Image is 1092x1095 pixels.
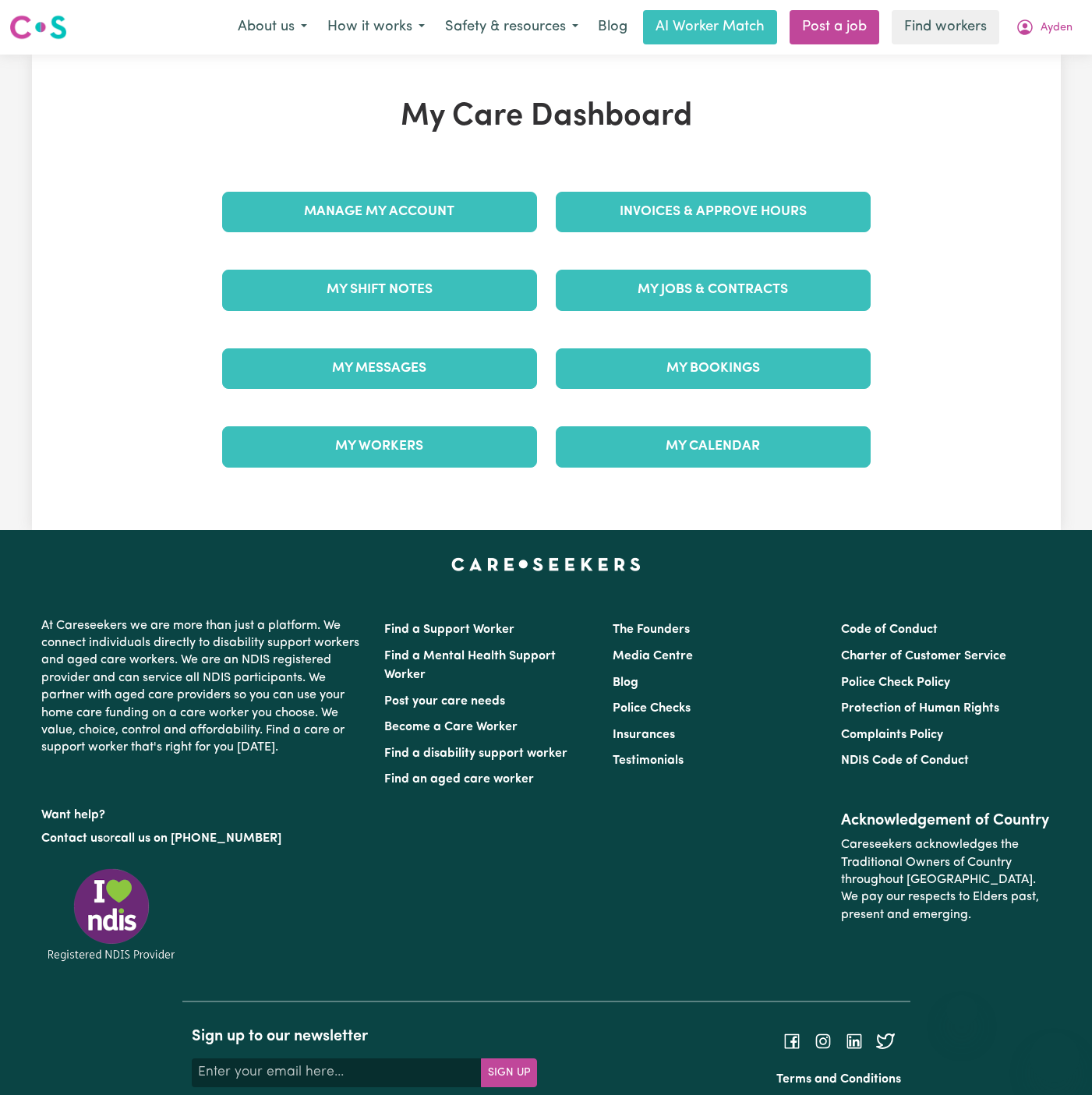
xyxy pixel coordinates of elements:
[384,773,534,786] a: Find an aged care worker
[384,721,518,733] a: Become a Care Worker
[1041,19,1073,37] span: Ayden
[222,426,537,467] a: My Workers
[451,558,641,570] a: Careseekers home page
[384,623,514,636] a: Find a Support Worker
[41,832,103,845] a: Contact us
[841,811,1051,830] h2: Acknowledgement of Country
[556,192,871,232] a: Invoices & Approve Hours
[384,747,567,760] a: Find a disability support worker
[841,830,1051,930] p: Careseekers acknowledges the Traditional Owners of Country throughout [GEOGRAPHIC_DATA]. We pay o...
[213,98,880,136] h1: My Care Dashboard
[228,11,317,44] button: About us
[317,11,435,44] button: How it works
[222,192,537,232] a: Manage My Account
[41,824,366,853] p: or
[192,1027,537,1046] h2: Sign up to our newsletter
[841,676,950,689] a: Police Check Policy
[841,623,938,636] a: Code of Conduct
[841,754,969,767] a: NDIS Code of Conduct
[613,650,693,662] a: Media Centre
[41,866,182,963] img: Registered NDIS provider
[814,1034,832,1047] a: Follow Careseekers on Instagram
[946,995,977,1026] iframe: Close message
[876,1034,895,1047] a: Follow Careseekers on Twitter
[384,695,505,708] a: Post your care needs
[9,9,67,45] a: Careseekers logo
[783,1034,801,1047] a: Follow Careseekers on Facebook
[115,832,281,845] a: call us on [PHONE_NUMBER]
[41,611,366,763] p: At Careseekers we are more than just a platform. We connect individuals directly to disability su...
[613,676,638,689] a: Blog
[841,702,999,715] a: Protection of Human Rights
[613,702,691,715] a: Police Checks
[556,270,871,310] a: My Jobs & Contracts
[841,650,1006,662] a: Charter of Customer Service
[613,729,675,741] a: Insurances
[222,270,537,310] a: My Shift Notes
[790,10,879,44] a: Post a job
[435,11,588,44] button: Safety & resources
[588,10,637,44] a: Blog
[556,348,871,389] a: My Bookings
[643,10,777,44] a: AI Worker Match
[192,1058,482,1086] input: Enter your email here...
[481,1058,537,1086] button: Subscribe
[776,1073,901,1086] a: Terms and Conditions
[892,10,999,44] a: Find workers
[613,623,690,636] a: The Founders
[1030,1033,1080,1083] iframe: Button to launch messaging window
[845,1034,864,1047] a: Follow Careseekers on LinkedIn
[1005,11,1083,44] button: My Account
[41,800,366,824] p: Want help?
[384,650,556,681] a: Find a Mental Health Support Worker
[841,729,943,741] a: Complaints Policy
[556,426,871,467] a: My Calendar
[613,754,684,767] a: Testimonials
[9,13,67,41] img: Careseekers logo
[222,348,537,389] a: My Messages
